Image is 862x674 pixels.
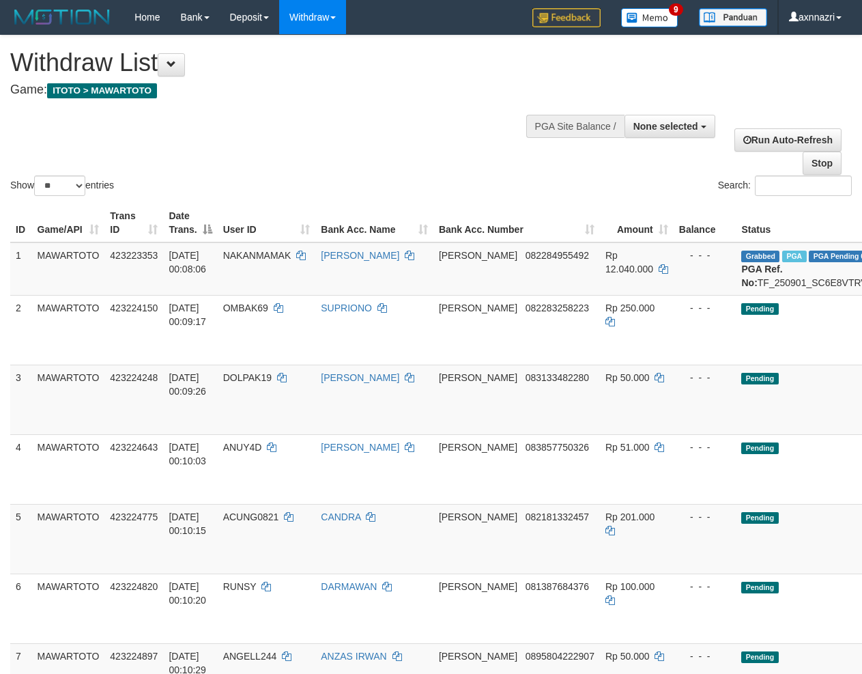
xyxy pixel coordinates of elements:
span: Rp 100.000 [605,581,655,592]
span: None selected [633,121,698,132]
div: PGA Site Balance / [526,115,624,138]
span: [PERSON_NAME] [439,651,517,662]
span: [PERSON_NAME] [439,303,517,313]
img: MOTION_logo.png [10,7,114,27]
span: 423224820 [110,581,158,592]
span: Pending [741,512,778,524]
span: 9 [669,3,683,16]
span: Rp 50.000 [605,651,650,662]
th: Bank Acc. Number: activate to sort column ascending [433,203,600,242]
img: Feedback.jpg [532,8,601,27]
span: Rp 12.040.000 [605,250,653,275]
td: 1 [10,242,32,296]
span: Pending [741,303,778,315]
span: [DATE] 00:10:20 [169,581,206,606]
span: ANUY4D [223,442,262,453]
a: ANZAS IRWAN [321,651,386,662]
span: [DATE] 00:09:26 [169,372,206,397]
div: - - - [679,301,731,315]
span: [PERSON_NAME] [439,372,517,383]
span: ACUNG0821 [223,511,279,522]
img: Button%20Memo.svg [621,8,678,27]
a: [PERSON_NAME] [321,250,399,261]
span: [PERSON_NAME] [439,442,517,453]
span: Copy 082283258223 to clipboard [526,303,589,313]
span: Pending [741,651,778,663]
td: 2 [10,295,32,365]
span: NAKANMAMAK [223,250,291,261]
span: [DATE] 00:09:17 [169,303,206,327]
td: MAWARTOTO [32,574,105,643]
td: 6 [10,574,32,643]
span: [PERSON_NAME] [439,250,517,261]
td: MAWARTOTO [32,295,105,365]
a: DARMAWAN [321,581,377,592]
span: [DATE] 00:10:03 [169,442,206,466]
span: 423224643 [110,442,158,453]
input: Search: [755,175,852,196]
span: Rp 250.000 [605,303,655,313]
span: RUNSY [223,581,257,592]
span: Copy 083857750326 to clipboard [526,442,589,453]
span: [DATE] 00:10:15 [169,511,206,536]
span: [PERSON_NAME] [439,511,517,522]
a: Stop [803,152,842,175]
span: Copy 081387684376 to clipboard [526,581,589,592]
div: - - - [679,440,731,454]
span: Rp 201.000 [605,511,655,522]
span: [PERSON_NAME] [439,581,517,592]
div: - - - [679,371,731,384]
span: [DATE] 00:08:06 [169,250,206,275]
td: MAWARTOTO [32,242,105,296]
td: MAWARTOTO [32,434,105,504]
img: panduan.png [699,8,767,27]
button: None selected [624,115,715,138]
td: 3 [10,365,32,434]
span: Rp 50.000 [605,372,650,383]
th: Date Trans.: activate to sort column descending [163,203,217,242]
span: Grabbed [741,251,779,262]
th: Bank Acc. Name: activate to sort column ascending [315,203,433,242]
a: Run Auto-Refresh [734,128,842,152]
label: Show entries [10,175,114,196]
span: 423224150 [110,303,158,313]
span: 423224775 [110,511,158,522]
a: CANDRA [321,511,360,522]
span: ITOTO > MAWARTOTO [47,83,157,98]
span: Pending [741,582,778,593]
td: MAWARTOTO [32,504,105,574]
span: Copy 082284955492 to clipboard [526,250,589,261]
div: - - - [679,510,731,524]
h4: Game: [10,83,561,97]
th: User ID: activate to sort column ascending [218,203,316,242]
b: PGA Ref. No: [741,264,782,288]
label: Search: [718,175,852,196]
td: MAWARTOTO [32,365,105,434]
select: Showentries [34,175,85,196]
div: - - - [679,580,731,593]
span: OMBAK69 [223,303,268,313]
span: 423224897 [110,651,158,662]
th: Amount: activate to sort column ascending [600,203,674,242]
td: 4 [10,434,32,504]
span: Rp 51.000 [605,442,650,453]
span: Copy 082181332457 to clipboard [526,511,589,522]
span: 423223353 [110,250,158,261]
a: SUPRIONO [321,303,372,313]
a: [PERSON_NAME] [321,372,399,383]
div: - - - [679,249,731,262]
span: Marked by axnjistel [782,251,806,262]
span: Copy 083133482280 to clipboard [526,372,589,383]
span: 423224248 [110,372,158,383]
span: Copy 0895804222907 to clipboard [526,651,594,662]
td: 5 [10,504,32,574]
h1: Withdraw List [10,49,561,76]
span: Pending [741,443,778,454]
th: ID [10,203,32,242]
span: DOLPAK19 [223,372,272,383]
div: - - - [679,649,731,663]
span: Pending [741,373,778,384]
a: [PERSON_NAME] [321,442,399,453]
span: ANGELL244 [223,651,277,662]
th: Balance [674,203,736,242]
